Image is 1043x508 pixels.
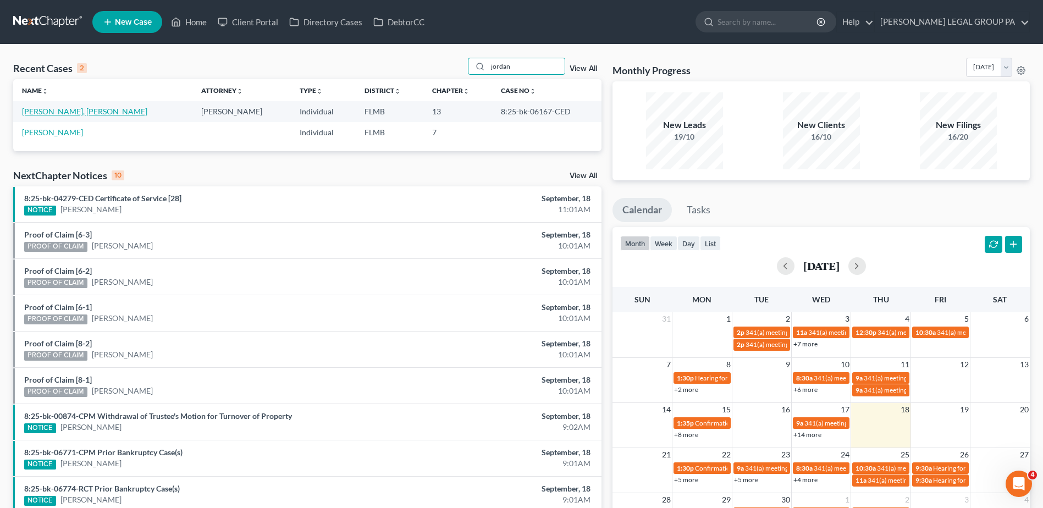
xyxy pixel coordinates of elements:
a: +7 more [793,340,818,348]
div: September, 18 [409,411,591,422]
span: 23 [780,448,791,461]
span: 341(a) meeting for [PERSON_NAME] [937,328,1043,336]
div: NOTICE [24,206,56,216]
span: 10:30a [856,464,876,472]
span: 8 [725,358,732,371]
span: Hearing for [PERSON_NAME] [695,374,781,382]
span: 11 [899,358,910,371]
a: Calendar [612,198,672,222]
span: 15 [721,403,732,416]
a: [PERSON_NAME] [92,313,153,324]
a: Districtunfold_more [365,86,401,95]
h3: Monthly Progress [612,64,691,77]
a: Nameunfold_more [22,86,48,95]
a: Proof of Claim [8-1] [24,375,92,384]
span: 29 [721,493,732,506]
div: NOTICE [24,423,56,433]
span: 13 [1019,358,1030,371]
i: unfold_more [394,88,401,95]
span: 18 [899,403,910,416]
span: Tue [754,295,769,304]
span: 11a [856,476,867,484]
span: 24 [840,448,851,461]
span: 341(a) meeting for [PERSON_NAME] [814,374,920,382]
span: 22 [721,448,732,461]
div: PROOF OF CLAIM [24,314,87,324]
span: 341(a) meeting for [PERSON_NAME] [878,328,984,336]
span: Sat [993,295,1007,304]
a: [PERSON_NAME] [92,277,153,288]
a: Typeunfold_more [300,86,323,95]
div: 16/20 [920,131,997,142]
div: 10:01AM [409,385,591,396]
button: week [650,236,677,251]
span: 10 [840,358,851,371]
div: PROOF OF CLAIM [24,242,87,252]
td: FLMB [356,122,423,142]
div: New Leads [646,119,723,131]
a: [PERSON_NAME] [60,494,122,505]
span: 30 [780,493,791,506]
span: 3 [844,312,851,325]
span: New Case [115,18,152,26]
div: September, 18 [409,338,591,349]
a: Attorneyunfold_more [201,86,243,95]
span: 19 [959,403,970,416]
span: 341(a) meeting for [PERSON_NAME] & [PERSON_NAME] [746,340,910,349]
span: 341(a) meeting for [PERSON_NAME] [864,386,970,394]
div: Recent Cases [13,62,87,75]
a: [PERSON_NAME] [60,204,122,215]
a: 8:25-bk-06771-CPM Prior Bankruptcy Case(s) [24,448,183,457]
span: 2 [904,493,910,506]
span: 341(a) meeting for [PERSON_NAME] [864,374,970,382]
span: Thu [873,295,889,304]
div: 11:01AM [409,204,591,215]
a: 8:25-bk-04279-CED Certificate of Service [28] [24,194,181,203]
span: 4 [904,312,910,325]
span: 10:30a [915,328,936,336]
span: 1 [725,312,732,325]
a: Chapterunfold_more [432,86,470,95]
div: 10 [112,170,124,180]
a: Help [837,12,874,32]
a: Proof of Claim [8-2] [24,339,92,348]
i: unfold_more [236,88,243,95]
span: 9a [856,374,863,382]
span: Sun [634,295,650,304]
div: September, 18 [409,483,591,494]
div: 2 [77,63,87,73]
a: +5 more [734,476,758,484]
div: 19/10 [646,131,723,142]
span: 6 [1023,312,1030,325]
div: New Filings [920,119,997,131]
a: +6 more [793,385,818,394]
span: 341(a) meeting for [PERSON_NAME] & [PERSON_NAME] [804,419,969,427]
div: 9:01AM [409,494,591,505]
td: [PERSON_NAME] [192,101,291,122]
a: Proof of Claim [6-1] [24,302,92,312]
span: 9:30a [915,464,932,472]
a: Tasks [677,198,720,222]
span: 2p [737,340,744,349]
a: 8:25-bk-00874-CPM Withdrawal of Trustee's Motion for Turnover of Property [24,411,292,421]
span: 8:30a [796,374,813,382]
h2: [DATE] [803,260,840,272]
td: FLMB [356,101,423,122]
div: 10:01AM [409,277,591,288]
a: 8:25-bk-06774-RCT Prior Bankruptcy Case(s) [24,484,180,493]
div: PROOF OF CLAIM [24,278,87,288]
a: Client Portal [212,12,284,32]
span: 12:30p [856,328,876,336]
a: +14 more [793,430,821,439]
i: unfold_more [529,88,536,95]
span: 9 [785,358,791,371]
a: +8 more [674,430,698,439]
a: +2 more [674,385,698,394]
a: View All [570,172,597,180]
span: 2p [737,328,744,336]
div: PROOF OF CLAIM [24,387,87,397]
span: 16 [780,403,791,416]
a: Proof of Claim [6-3] [24,230,92,239]
a: Directory Cases [284,12,368,32]
a: [PERSON_NAME] [22,128,83,137]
